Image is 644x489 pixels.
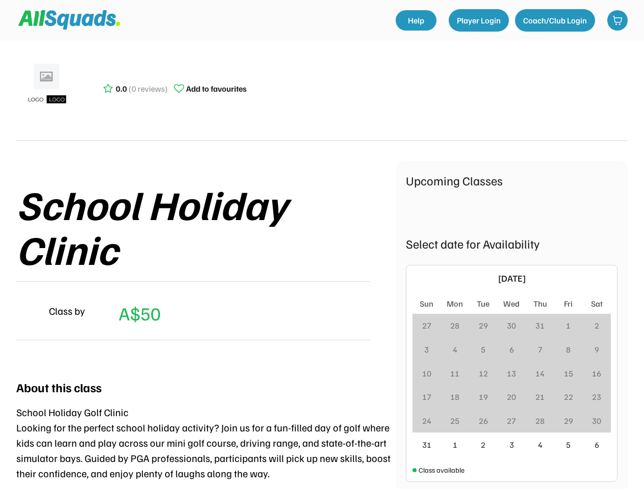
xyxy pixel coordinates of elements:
div: 30 [507,319,516,332]
div: 2 [595,319,599,332]
img: ui-kit-placeholders-product-5_1200x.webp [21,60,72,111]
div: 7 [538,343,543,356]
div: 9 [595,343,599,356]
div: 26 [479,415,488,427]
div: 2 [481,439,485,451]
div: 1 [453,439,457,451]
img: shopping-cart-01%20%281%29.svg [612,15,623,25]
div: 6 [595,439,599,451]
div: Thu [533,297,547,310]
img: yH5BAEAAAAALAAAAAABAAEAAAIBRAA7 [16,298,41,323]
div: 20 [507,391,516,403]
div: 8 [566,343,571,356]
a: Help [396,10,436,31]
div: 23 [592,391,601,403]
div: 28 [450,319,459,332]
div: 17 [422,391,431,403]
div: School Holiday Clinic [16,181,396,271]
div: 14 [535,367,545,379]
div: About this class [16,378,101,396]
div: 6 [509,343,514,356]
div: 31 [535,319,545,332]
div: 30 [592,415,601,427]
div: 25 [450,415,459,427]
button: Player Login [449,9,509,32]
div: (0 reviews) [128,83,168,95]
div: 29 [564,415,573,427]
div: 10 [422,367,431,379]
div: 15 [564,367,573,379]
div: 22 [564,391,573,403]
div: 31 [422,439,431,451]
div: Class by [49,303,85,318]
div: 21 [535,391,545,403]
div: 3 [509,439,514,451]
div: 3 [424,343,429,356]
div: 4 [453,343,457,356]
div: Upcoming Classes [406,171,617,189]
div: A$50 [119,300,161,327]
div: [DATE] [430,271,594,285]
div: Sun [420,297,433,310]
div: Tue [477,297,490,310]
div: 5 [481,343,485,356]
div: 24 [422,415,431,427]
div: 11 [450,367,459,379]
div: Select date for Availability [406,234,617,253]
div: 5 [566,439,571,451]
div: Add to favourites [186,83,247,95]
div: 19 [479,391,488,403]
div: 13 [507,367,516,379]
div: Fri [564,297,573,310]
div: 29 [479,319,488,332]
div: Mon [447,297,463,310]
div: 4 [538,439,543,451]
div: 27 [422,319,431,332]
div: 0.0 [116,83,127,95]
div: 18 [450,391,459,403]
div: 12 [479,367,488,379]
div: Class available [419,465,465,475]
div: Sat [591,297,603,310]
div: 28 [535,415,545,427]
div: Wed [503,297,520,310]
div: 27 [507,415,516,427]
div: 16 [592,367,601,379]
img: Squad%20Logo.svg [18,10,120,30]
button: Coach/Club Login [515,9,595,32]
div: 1 [566,319,571,332]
